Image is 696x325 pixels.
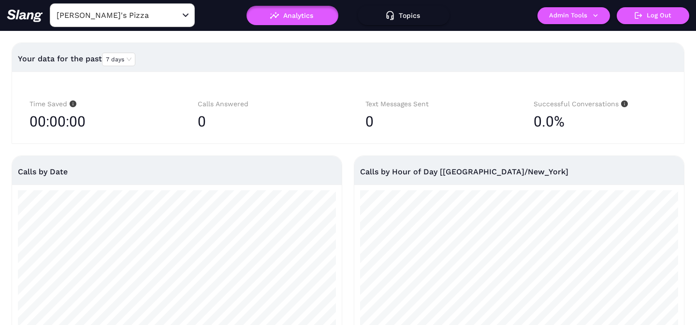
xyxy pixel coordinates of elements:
div: Text Messages Sent [365,99,499,110]
span: 0 [365,113,374,130]
div: Calls by Date [18,156,336,187]
button: Analytics [246,6,338,25]
span: Time Saved [29,100,76,108]
span: info-circle [619,100,628,107]
span: Successful Conversations [534,100,628,108]
span: 7 days [106,53,131,66]
button: Topics [358,6,449,25]
button: Open [180,10,191,21]
button: Admin Tools [537,7,610,24]
div: Calls by Hour of Day [[GEOGRAPHIC_DATA]/New_York] [360,156,678,187]
div: Your data for the past [18,47,678,71]
span: 0 [198,113,206,130]
button: Log Out [617,7,689,24]
a: Analytics [246,12,338,18]
span: 0.0% [534,110,565,134]
span: 00:00:00 [29,110,86,134]
img: 623511267c55cb56e2f2a487_logo2.png [7,9,43,22]
span: info-circle [67,100,76,107]
div: Calls Answered [198,99,331,110]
